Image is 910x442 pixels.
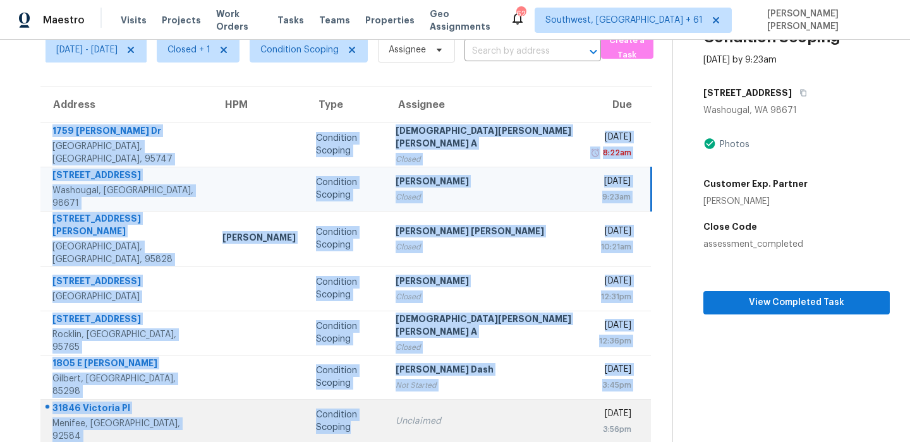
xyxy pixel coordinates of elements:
[703,87,792,99] h5: [STREET_ADDRESS]
[316,132,375,157] div: Condition Scoping
[260,44,339,56] span: Condition Scoping
[316,226,375,251] div: Condition Scoping
[316,176,375,201] div: Condition Scoping
[703,238,890,251] div: assessment_completed
[595,241,631,253] div: 10:21am
[52,357,202,373] div: 1805 E [PERSON_NAME]
[516,8,525,20] div: 628
[396,415,574,427] div: Unclaimed
[585,43,602,61] button: Open
[43,14,85,27] span: Maestro
[595,225,631,241] div: [DATE]
[595,363,631,379] div: [DATE]
[703,137,716,150] img: Artifact Present Icon
[595,175,630,191] div: [DATE]
[713,295,880,311] span: View Completed Task
[595,319,631,335] div: [DATE]
[389,44,426,56] span: Assignee
[396,275,574,290] div: [PERSON_NAME]
[52,184,202,210] div: Washougal, [GEOGRAPHIC_DATA], 98671
[600,146,631,159] div: 8:22am
[162,14,201,27] span: Projects
[396,290,574,303] div: Closed
[52,212,202,241] div: [STREET_ADDRESS][PERSON_NAME]
[316,276,375,301] div: Condition Scoping
[595,191,630,203] div: 9:23am
[607,33,647,63] span: Create a Task
[396,313,574,341] div: [DEMOGRAPHIC_DATA][PERSON_NAME] [PERSON_NAME] A
[716,138,749,151] div: Photos
[52,275,202,290] div: [STREET_ADDRESS]
[396,225,574,241] div: [PERSON_NAME] [PERSON_NAME]
[585,87,651,122] th: Due
[52,241,202,266] div: [GEOGRAPHIC_DATA], [GEOGRAPHIC_DATA], 95828
[792,81,809,104] button: Copy Address
[396,175,574,191] div: [PERSON_NAME]
[595,335,631,347] div: 12:36pm
[595,407,631,423] div: [DATE]
[52,328,202,354] div: Rocklin, [GEOGRAPHIC_DATA], 95765
[396,341,574,354] div: Closed
[52,169,202,184] div: [STREET_ADDRESS]
[703,195,808,208] div: [PERSON_NAME]
[595,275,631,290] div: [DATE]
[52,140,202,165] div: [GEOGRAPHIC_DATA], [GEOGRAPHIC_DATA], 95747
[595,379,631,391] div: 3:45pm
[601,37,653,59] button: Create a Task
[40,87,212,122] th: Address
[316,364,375,390] div: Condition Scoping
[595,290,631,303] div: 12:31pm
[52,290,202,303] div: [GEOGRAPHIC_DATA]
[319,14,350,27] span: Teams
[703,104,890,117] div: Washougal, WA 98671
[464,42,566,61] input: Search by address
[396,241,574,253] div: Closed
[703,54,777,66] div: [DATE] by 9:23am
[703,31,840,44] h2: Condition Scoping
[762,8,891,33] span: [PERSON_NAME] [PERSON_NAME]
[316,320,375,345] div: Condition Scoping
[56,44,118,56] span: [DATE] - [DATE]
[316,409,375,434] div: Condition Scoping
[595,131,631,146] div: [DATE]
[306,87,385,122] th: Type
[590,146,600,159] img: Overdue Alarm Icon
[703,177,808,190] h5: Customer Exp. Partner
[52,402,202,417] div: 31846 Victoria Pl
[216,8,262,33] span: Work Orders
[385,87,585,122] th: Assignee
[212,87,306,122] th: HPM
[222,231,296,247] div: [PERSON_NAME]
[396,191,574,203] div: Closed
[52,124,202,140] div: 1759 [PERSON_NAME] Dr
[396,363,574,379] div: [PERSON_NAME] Dash
[430,8,495,33] span: Geo Assignments
[595,423,631,436] div: 3:56pm
[703,220,890,233] h5: Close Code
[121,14,147,27] span: Visits
[396,124,574,153] div: [DEMOGRAPHIC_DATA][PERSON_NAME] [PERSON_NAME] A
[396,379,574,391] div: Not Started
[52,373,202,398] div: Gilbert, [GEOGRAPHIC_DATA], 85298
[703,291,890,314] button: View Completed Task
[277,16,304,25] span: Tasks
[396,153,574,165] div: Closed
[167,44,210,56] span: Closed + 1
[545,14,703,27] span: Southwest, [GEOGRAPHIC_DATA] + 61
[52,313,202,328] div: [STREET_ADDRESS]
[365,14,415,27] span: Properties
